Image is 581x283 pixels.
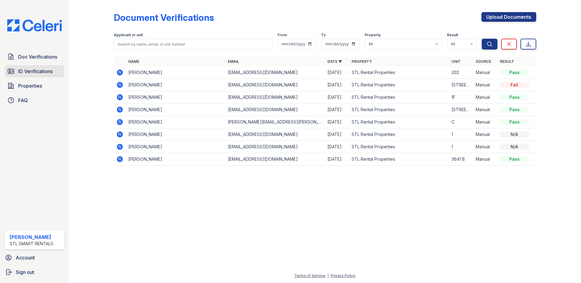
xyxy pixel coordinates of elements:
div: [PERSON_NAME] [10,233,53,241]
td: 1 [449,141,473,153]
a: Source [476,59,491,64]
td: [PERSON_NAME] [126,141,225,153]
a: Name [128,59,139,64]
td: Manual [473,79,497,91]
td: STL Rental Properties [349,141,449,153]
td: [PERSON_NAME][EMAIL_ADDRESS][PERSON_NAME][DOMAIN_NAME] [225,116,325,128]
a: Property [352,59,372,64]
a: FAQ [5,94,64,106]
td: [PERSON_NAME] [126,79,225,91]
div: N/A [500,131,529,137]
label: To [321,33,326,37]
td: [DATE] [325,104,349,116]
label: Result [447,33,458,37]
div: STL Smart Rentals [10,241,53,247]
div: N/A [500,144,529,150]
a: Date ▼ [327,59,342,64]
td: [EMAIL_ADDRESS][DOMAIN_NAME] [225,153,325,166]
td: [DATE] [325,128,349,141]
label: From [277,33,287,37]
td: [EMAIL_ADDRESS][DOMAIN_NAME] [225,104,325,116]
td: [PERSON_NAME] [126,128,225,141]
div: | [327,273,329,278]
label: Applicant or unit [114,33,143,37]
td: STL Rental Properties [349,153,449,166]
a: Sign out [2,266,67,278]
div: Pass [500,107,529,113]
td: Manual [473,153,497,166]
td: [PERSON_NAME] [126,153,225,166]
span: Account [16,254,35,261]
td: Manual [473,66,497,79]
a: Result [500,59,514,64]
a: Account [2,252,67,264]
td: [PERSON_NAME] [126,66,225,79]
a: Terms of Service [294,273,325,278]
td: Manual [473,141,497,153]
span: Doc Verifications [18,53,57,60]
td: STL Rental Properties [349,104,449,116]
input: Search by name, email, or unit number [114,39,273,50]
a: Unit [451,59,461,64]
span: FAQ [18,97,28,104]
a: Privacy Policy [331,273,356,278]
a: Properties [5,80,64,92]
td: [EMAIL_ADDRESS][DOMAIN_NAME] [225,79,325,91]
td: [EMAIL_ADDRESS][DOMAIN_NAME] [225,141,325,153]
td: 1 [449,128,473,141]
td: 202 [449,66,473,79]
td: [DATE] [325,116,349,128]
div: Document Verifications [114,12,214,23]
div: Pass [500,69,529,76]
td: [DATE] [325,91,349,104]
img: CE_Logo_Blue-a8612792a0a2168367f1c8372b55b34899dd931a85d93a1a3d3e32e68fde9ad4.png [2,19,67,31]
td: 3641 B [449,153,473,166]
div: Pass [500,156,529,162]
td: [DATE] [325,141,349,153]
a: Email [228,59,239,64]
label: Property [365,33,381,37]
td: [EMAIL_ADDRESS][DOMAIN_NAME] [225,128,325,141]
td: STL Rental Properties [349,66,449,79]
td: [PERSON_NAME] [126,104,225,116]
td: [STREET_ADDRESS] [449,104,473,116]
a: ID Verifications [5,65,64,77]
td: [DATE] [325,66,349,79]
td: STL Rental Properties [349,79,449,91]
td: STL Rental Properties [349,116,449,128]
td: [STREET_ADDRESS][US_STATE] [449,79,473,91]
td: [PERSON_NAME] [126,91,225,104]
td: [EMAIL_ADDRESS][DOMAIN_NAME] [225,66,325,79]
div: Fail [500,82,529,88]
td: Manual [473,128,497,141]
td: STL Rental Properties [349,128,449,141]
span: Properties [18,82,42,89]
td: Manual [473,116,497,128]
td: [DATE] [325,153,349,166]
td: Manual [473,104,497,116]
td: 1F [449,91,473,104]
td: [DATE] [325,79,349,91]
td: [PERSON_NAME] [126,116,225,128]
div: Pass [500,94,529,100]
a: Upload Documents [481,12,536,22]
span: Sign out [16,269,34,276]
td: STL Rental Properties [349,91,449,104]
td: Manual [473,91,497,104]
td: C [449,116,473,128]
div: Pass [500,119,529,125]
span: ID Verifications [18,68,53,75]
a: Doc Verifications [5,51,64,63]
td: [EMAIL_ADDRESS][DOMAIN_NAME] [225,91,325,104]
